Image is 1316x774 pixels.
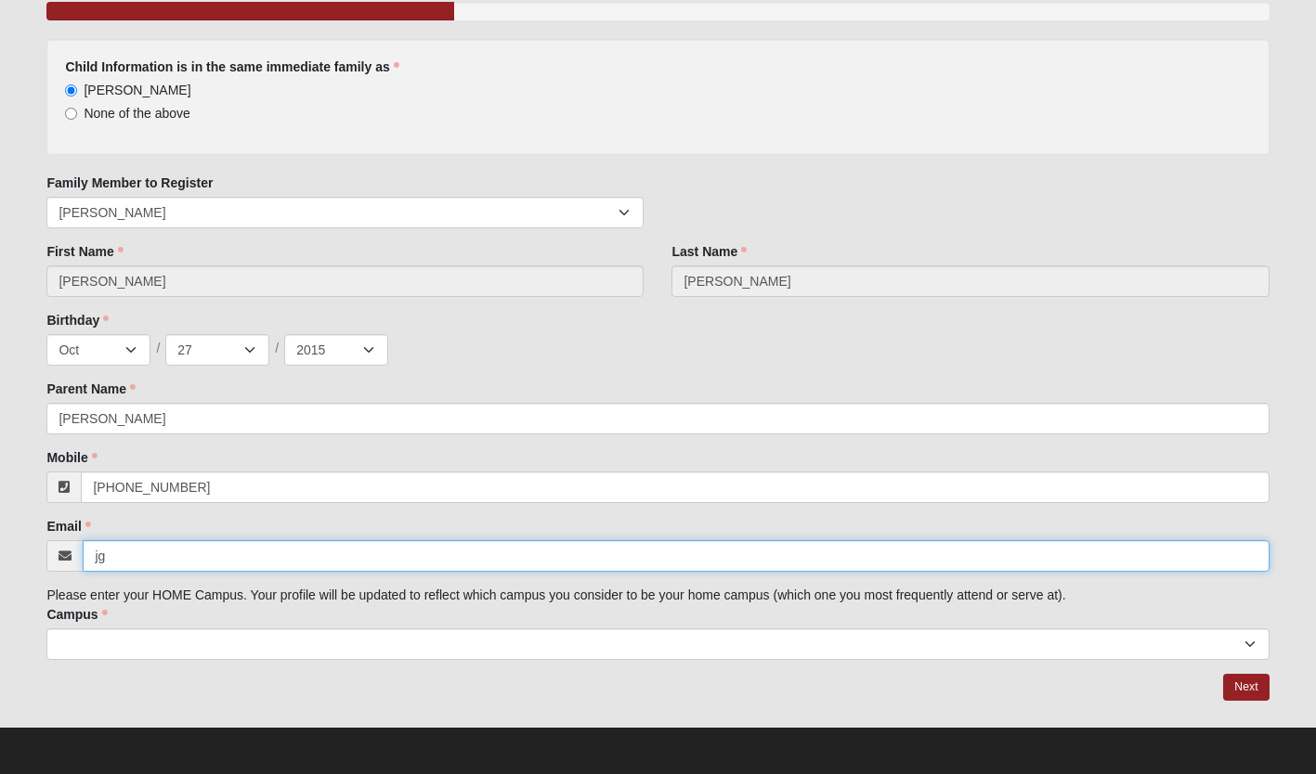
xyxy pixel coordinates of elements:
[65,58,398,76] label: Child Information is in the same immediate family as
[1223,674,1269,701] a: Next
[46,39,1269,660] div: Please enter your HOME Campus. Your profile will be updated to reflect which campus you consider ...
[46,517,90,535] label: Email
[84,106,189,121] span: None of the above
[46,605,107,624] label: Campus
[275,339,279,359] span: /
[46,380,136,398] label: Parent Name
[46,448,97,467] label: Mobile
[46,174,213,192] label: Family Member to Register
[65,108,77,120] input: None of the above
[46,242,123,261] label: First Name
[156,339,160,359] span: /
[65,84,77,97] input: [PERSON_NAME]
[671,242,747,261] label: Last Name
[46,311,109,329] label: Birthday
[84,83,190,97] span: [PERSON_NAME]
